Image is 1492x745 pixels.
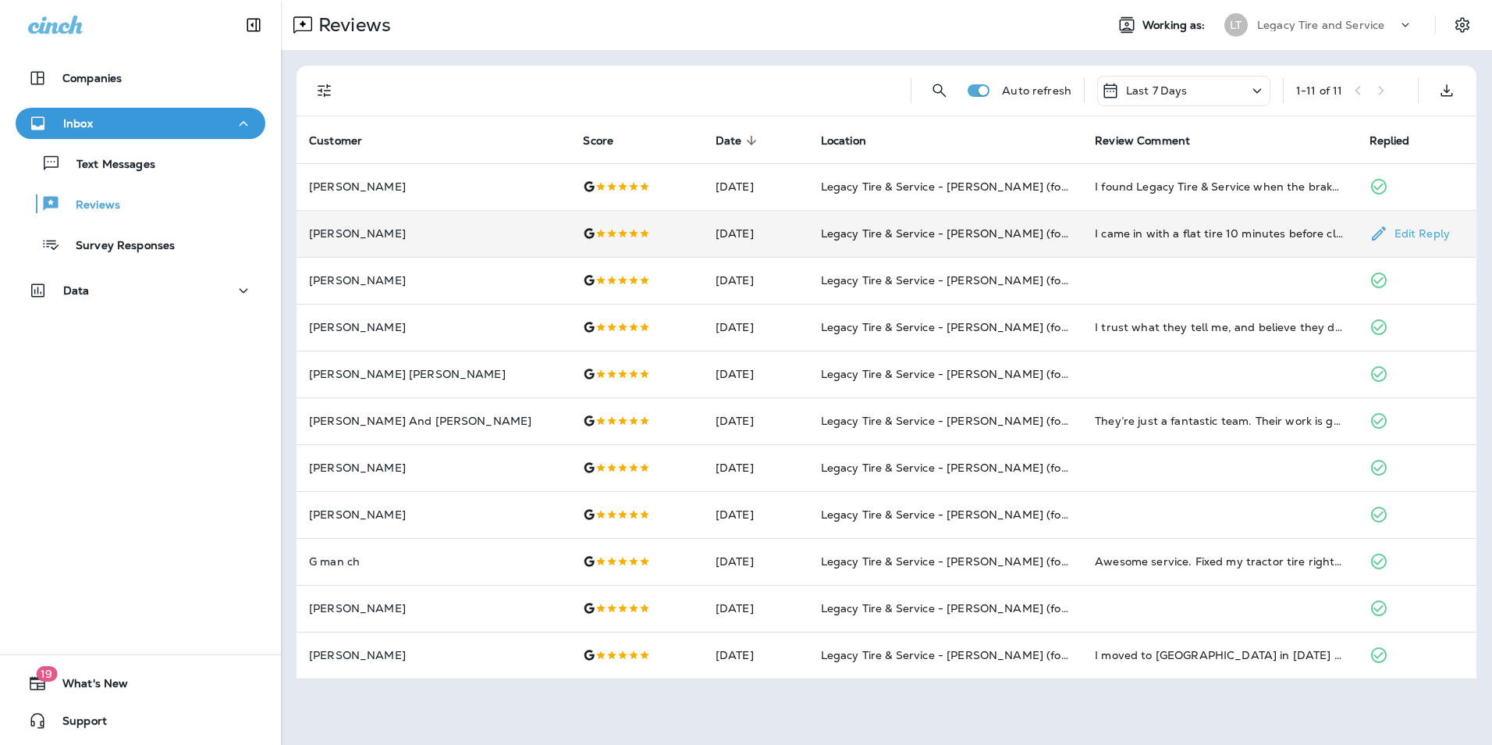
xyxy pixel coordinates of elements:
button: Inbox [16,108,265,139]
span: Location [821,134,866,148]
span: Location [821,134,886,148]
span: Replied [1369,134,1430,148]
span: 19 [36,666,57,682]
button: Settings [1448,11,1476,39]
div: I found Legacy Tire & Service when the brakes fell off my vehicle right in front of their store. ... [1095,179,1344,194]
button: Text Messages [16,147,265,180]
button: Data [16,275,265,306]
td: [DATE] [703,257,808,304]
p: [PERSON_NAME] [PERSON_NAME] [309,368,558,380]
span: Review Comment [1095,134,1190,148]
td: [DATE] [703,632,808,679]
span: Legacy Tire & Service - [PERSON_NAME] (formerly Chelsea Tire Pros) [821,367,1197,381]
p: [PERSON_NAME] And [PERSON_NAME] [309,415,558,427]
span: Date [716,134,742,148]
p: Text Messages [61,158,155,173]
p: [PERSON_NAME] [309,180,558,193]
button: Search Reviews [924,75,955,106]
p: Data [63,284,90,297]
span: Replied [1369,134,1410,148]
span: Legacy Tire & Service - [PERSON_NAME] (formerly Chelsea Tire Pros) [821,554,1197,569]
div: They’re just a fantastic team. Their work is great, priced fairly and best of all they’re honest.... [1095,413,1344,429]
span: Legacy Tire & Service - [PERSON_NAME] (formerly Chelsea Tire Pros) [821,461,1197,475]
span: Legacy Tire & Service - [PERSON_NAME] (formerly Chelsea Tire Pros) [821,414,1197,428]
td: [DATE] [703,444,808,491]
div: Awesome service. Fixed my tractor tire right up [1095,554,1344,569]
p: Survey Responses [60,239,175,254]
span: What's New [47,677,128,696]
div: LT [1224,13,1248,37]
span: Date [716,134,762,148]
td: [DATE] [703,397,808,444]
button: Filters [309,75,340,106]
p: Companies [62,72,122,84]
span: Legacy Tire & Service - [PERSON_NAME] (formerly Chelsea Tire Pros) [821,320,1197,334]
p: [PERSON_NAME] [309,649,558,661]
span: Working as: [1142,19,1209,32]
span: Legacy Tire & Service - [PERSON_NAME] (formerly Chelsea Tire Pros) [821,508,1197,522]
p: Edit Reply [1388,227,1450,240]
p: [PERSON_NAME] [309,462,558,474]
p: Auto refresh [1002,84,1071,97]
span: Customer [309,134,382,148]
div: I moved to Chelsea in 2020 and they have provided all my tire services and truck maintenance for ... [1095,647,1344,663]
p: Inbox [63,117,93,130]
td: [DATE] [703,491,808,538]
button: Survey Responses [16,228,265,261]
span: Customer [309,134,362,148]
button: Export as CSV [1431,75,1462,106]
td: [DATE] [703,210,808,257]
td: [DATE] [703,538,808,585]
p: G man ch [309,555,558,568]
p: [PERSON_NAME] [309,227,558,240]
p: [PERSON_NAME] [309,602,558,615]
span: Legacy Tire & Service - [PERSON_NAME] (formerly Chelsea Tire Pros) [821,180,1197,194]
div: I came in with a flat tire 10 minutes before closing, which I hate to do to anyone, and ya’ll hel... [1095,226,1344,241]
button: Reviews [16,187,265,220]
td: [DATE] [703,163,808,210]
p: Last 7 Days [1126,84,1188,97]
span: Legacy Tire & Service - [PERSON_NAME] (formerly Chelsea Tire Pros) [821,226,1197,241]
span: Legacy Tire & Service - [PERSON_NAME] (formerly Chelsea Tire Pros) [821,648,1197,662]
span: Legacy Tire & Service - [PERSON_NAME] (formerly Chelsea Tire Pros) [821,273,1197,287]
span: Score [583,134,613,148]
p: Reviews [60,198,120,213]
button: Collapse Sidebar [232,9,275,41]
button: 19What's New [16,668,265,699]
td: [DATE] [703,351,808,397]
span: Support [47,715,107,733]
button: Support [16,705,265,736]
button: Companies [16,62,265,94]
p: [PERSON_NAME] [309,321,558,333]
p: [PERSON_NAME] [309,274,558,287]
p: [PERSON_NAME] [309,508,558,521]
p: Legacy Tire and Service [1257,19,1384,31]
div: 1 - 11 of 11 [1296,84,1342,97]
span: Legacy Tire & Service - [PERSON_NAME] (formerly Chelsea Tire Pros) [821,601,1197,615]
div: I trust what they tell me, and believe they do a great & efficient job of the service they provide. [1095,319,1344,335]
td: [DATE] [703,585,808,632]
span: Review Comment [1095,134,1210,148]
td: [DATE] [703,304,808,351]
span: Score [583,134,634,148]
p: Reviews [312,13,391,37]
